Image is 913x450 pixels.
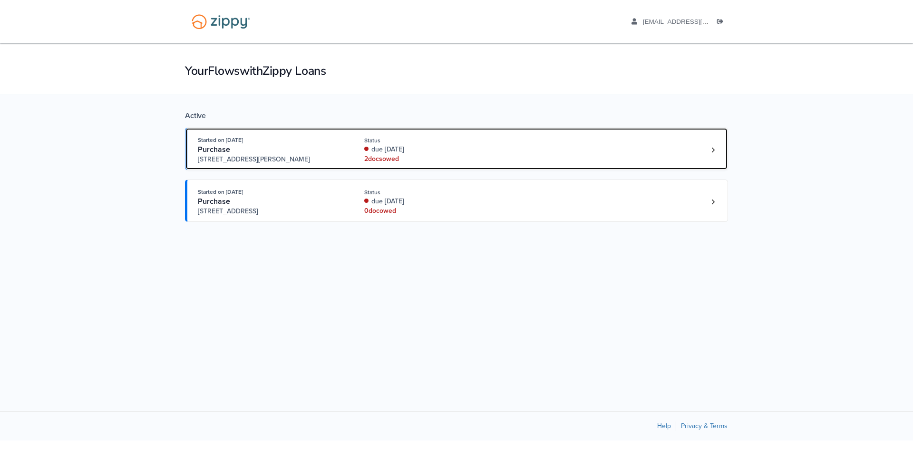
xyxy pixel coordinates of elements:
div: 2 doc s owed [364,154,491,164]
h1: Your Flows with Zippy Loans [185,63,728,79]
span: Started on [DATE] [198,189,243,195]
span: Purchase [198,197,230,206]
span: Started on [DATE] [198,137,243,143]
a: Loan number 4189330 [706,195,720,209]
div: due [DATE] [364,145,491,154]
a: Privacy & Terms [681,422,728,430]
div: 0 doc owed [364,206,491,216]
span: [STREET_ADDRESS] [198,207,343,216]
a: Open loan 4198854 [185,128,728,170]
a: Log out [717,18,728,28]
div: Status [364,188,491,197]
span: [STREET_ADDRESS][PERSON_NAME] [198,155,343,164]
a: Open loan 4189330 [185,180,728,222]
div: due [DATE] [364,197,491,206]
a: edit profile [631,18,752,28]
img: Logo [185,10,256,34]
div: Status [364,136,491,145]
div: Active [185,111,728,120]
a: Loan number 4198854 [706,143,720,157]
span: Purchase [198,145,230,154]
span: wandamerrilll90@gmail.com [643,18,752,25]
a: Help [657,422,671,430]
